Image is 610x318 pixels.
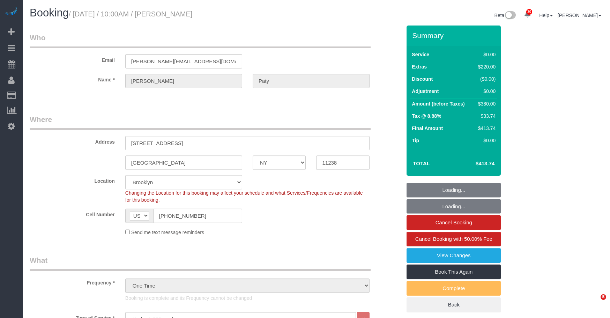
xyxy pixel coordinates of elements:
legend: What [30,255,371,271]
a: View Changes [407,248,501,263]
img: New interface [504,11,516,20]
input: Zip Code [316,156,370,170]
div: $33.74 [475,113,496,120]
label: Name * [24,74,120,83]
a: 30 [521,7,534,22]
a: Help [539,13,553,18]
input: Cell Number [153,209,242,223]
input: Email [125,54,242,68]
div: ($0.00) [475,75,496,82]
span: Booking [30,7,69,19]
a: Book This Again [407,265,501,279]
label: Location [24,175,120,185]
label: Adjustment [412,88,439,95]
input: City [125,156,242,170]
span: Send me text message reminders [131,230,204,235]
div: $0.00 [475,51,496,58]
label: Tax @ 8.88% [412,113,441,120]
input: First Name [125,74,242,88]
div: $380.00 [475,100,496,107]
h3: Summary [412,31,497,39]
label: Amount (before Taxes) [412,100,464,107]
a: Cancel Booking [407,215,501,230]
label: Final Amount [412,125,443,132]
strong: Total [413,160,430,166]
label: Frequency * [24,277,120,286]
div: $220.00 [475,63,496,70]
div: $0.00 [475,88,496,95]
label: Extras [412,63,427,70]
p: Booking is complete and its Frequency cannot be changed [125,295,370,302]
span: Cancel Booking with 50.00% Fee [415,236,492,242]
iframe: Intercom live chat [586,294,603,311]
input: Last Name [253,74,370,88]
label: Tip [412,137,419,144]
h4: $413.74 [455,161,494,167]
a: Cancel Booking with 50.00% Fee [407,232,501,246]
a: Beta [494,13,516,18]
div: $413.74 [475,125,496,132]
span: Changing the Location for this booking may affect your schedule and what Services/Frequencies are... [125,190,363,203]
label: Discount [412,75,433,82]
label: Service [412,51,429,58]
small: / [DATE] / 10:00AM / [PERSON_NAME] [69,10,192,18]
label: Cell Number [24,209,120,218]
img: Automaid Logo [4,7,18,17]
a: [PERSON_NAME] [558,13,601,18]
div: $0.00 [475,137,496,144]
a: Back [407,297,501,312]
legend: Who [30,32,371,48]
span: 5 [601,294,606,300]
label: Email [24,54,120,64]
span: 30 [526,9,532,15]
legend: Where [30,114,371,130]
label: Address [24,136,120,145]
